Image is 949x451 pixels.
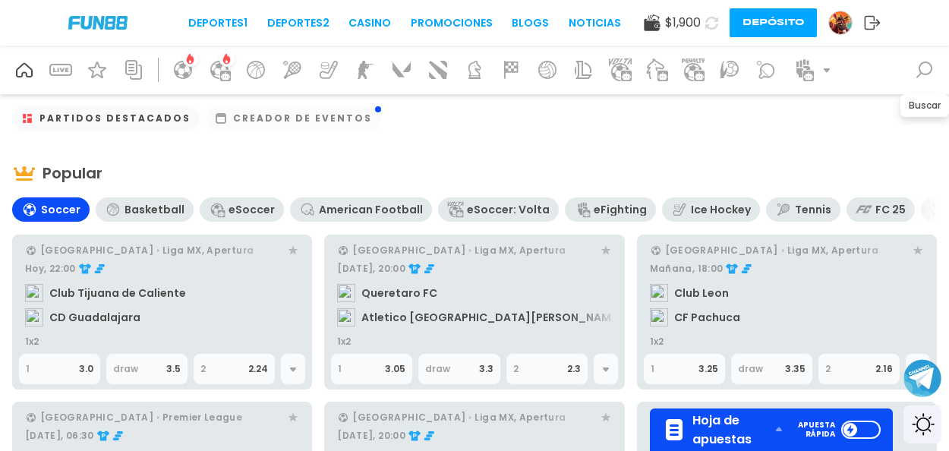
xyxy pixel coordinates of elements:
[267,15,329,31] a: Deportes2
[903,405,941,443] div: Switch theme
[730,8,817,37] button: Depósito
[903,358,941,398] button: Join telegram channel
[828,11,864,35] a: Avatar
[188,15,247,31] a: Deportes1
[348,15,391,31] a: CASINO
[68,16,128,29] img: Company Logo
[512,15,549,31] a: BLOGS
[665,14,701,32] span: $ 1,900
[569,15,621,31] a: NOTICIAS
[829,11,852,34] img: Avatar
[411,15,493,31] a: Promociones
